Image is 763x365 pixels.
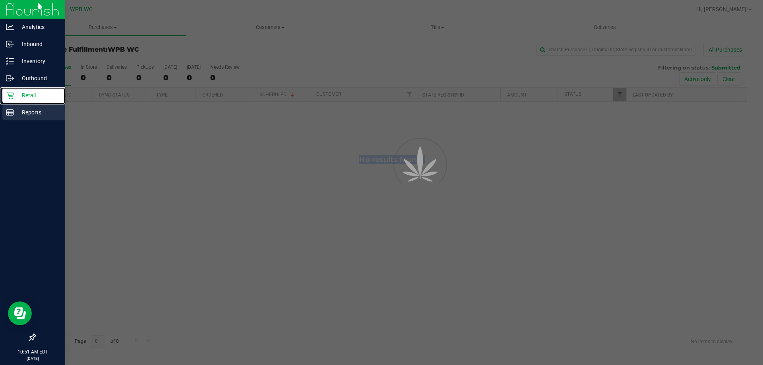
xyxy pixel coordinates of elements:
[6,91,14,99] inline-svg: Retail
[6,23,14,31] inline-svg: Analytics
[14,73,62,83] p: Outbound
[4,348,62,355] p: 10:51 AM EDT
[6,74,14,82] inline-svg: Outbound
[14,39,62,49] p: Inbound
[14,22,62,32] p: Analytics
[4,355,62,361] p: [DATE]
[14,56,62,66] p: Inventory
[6,108,14,116] inline-svg: Reports
[14,91,62,100] p: Retail
[6,40,14,48] inline-svg: Inbound
[8,301,32,325] iframe: Resource center
[6,57,14,65] inline-svg: Inventory
[14,108,62,117] p: Reports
